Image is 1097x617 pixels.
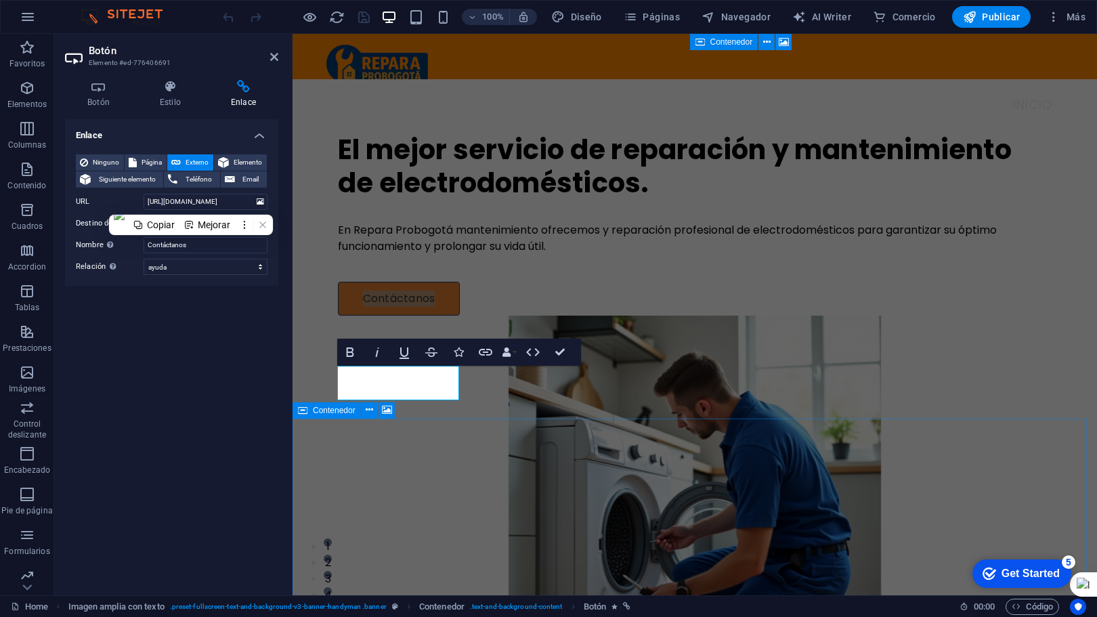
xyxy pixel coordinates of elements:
h6: Tiempo de la sesión [960,599,995,615]
p: Elementos [7,99,47,110]
h4: Estilo [137,80,209,108]
span: AI Writer [792,10,851,24]
p: Favoritos [9,58,45,69]
p: Contenido [7,180,46,191]
h4: Enlace [65,119,278,144]
div: 5 [100,3,114,16]
button: Página [125,154,167,171]
p: Pie de página [1,505,52,516]
i: Este elemento es un preajuste personalizable [392,603,398,610]
i: El elemento contiene una animación [611,603,618,610]
button: Teléfono [164,171,219,188]
h4: Enlace [209,80,278,108]
button: Ninguno [76,154,124,171]
span: Contenedor [313,406,356,414]
p: Formularios [4,546,49,557]
div: Get Started [40,15,98,27]
span: Más [1047,10,1085,24]
p: Prestaciones [3,343,51,354]
button: Bold (Ctrl+B) [337,339,363,366]
h2: Botón [89,45,278,57]
p: Encabezado [4,465,50,475]
p: Accordion [8,261,46,272]
button: Código [1006,599,1059,615]
button: Elemento [214,154,267,171]
button: Data Bindings [500,339,519,366]
button: AI Writer [787,6,857,28]
span: Teléfono [181,171,215,188]
button: Underline (Ctrl+U) [391,339,417,366]
span: Publicar [963,10,1020,24]
button: Haz clic para salir del modo de previsualización y seguir editando [301,9,318,25]
button: Icons [446,339,471,366]
span: Navegador [702,10,771,24]
button: Siguiente elemento [76,171,163,188]
i: Volver a cargar página [329,9,345,25]
p: Columnas [8,140,47,150]
span: Siguiente elemento [95,171,159,188]
h6: 100% [482,9,504,25]
span: Externo [185,154,209,171]
span: 00 00 [974,599,995,615]
button: HTML [520,339,546,366]
label: Destino del enlace [76,215,144,232]
button: Páginas [618,6,685,28]
button: Confirm (Ctrl+⏎) [547,339,573,366]
button: Más [1041,6,1091,28]
h3: Elemento #ed-776406691 [89,57,251,69]
span: Contenedor [710,38,753,46]
p: Imágenes [9,383,45,394]
button: Comercio [867,6,941,28]
span: Haz clic para seleccionar y doble clic para editar [584,599,606,615]
nav: breadcrumb [68,599,631,615]
i: Este elemento está vinculado [623,603,630,610]
div: Get Started 5 items remaining, 0% complete [11,7,110,35]
button: Link [473,339,498,366]
button: Email [221,171,267,188]
button: Usercentrics [1070,599,1086,615]
span: Email [239,171,263,188]
span: Ninguno [92,154,120,171]
a: Haz clic para cancelar la selección y doble clic para abrir páginas [11,599,48,615]
button: Navegador [696,6,776,28]
i: Al redimensionar, ajustar el nivel de zoom automáticamente para ajustarse al dispositivo elegido. [517,11,530,23]
input: URL... [144,194,267,210]
button: reload [328,9,345,25]
button: Italic (Ctrl+I) [364,339,390,366]
img: Editor Logo [78,9,179,25]
button: 100% [462,9,510,25]
h4: Botón [65,80,137,108]
label: Relación [76,259,144,275]
span: . preset-fullscreen-text-and-background-v3-banner-handyman .banner [170,599,387,615]
span: Diseño [551,10,602,24]
a: Contáctanos [45,248,167,282]
button: Diseño [546,6,607,28]
button: Publicar [952,6,1031,28]
label: URL [76,194,144,210]
span: Código [1012,599,1053,615]
span: Haz clic para seleccionar y doble clic para editar [419,599,465,615]
span: Página [141,154,163,171]
div: Diseño (Ctrl+Alt+Y) [546,6,607,28]
p: Cuadros [12,221,43,232]
span: : [983,601,985,612]
input: Nombre [144,237,267,253]
span: Comercio [873,10,936,24]
span: . text-and-background-content [470,599,563,615]
span: Páginas [624,10,680,24]
button: Strikethrough [418,339,444,366]
span: Haz clic para seleccionar y doble clic para editar [68,599,165,615]
p: Tablas [15,302,40,313]
span: Elemento [233,154,263,171]
label: Nombre [76,237,144,253]
button: Externo [167,154,213,171]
